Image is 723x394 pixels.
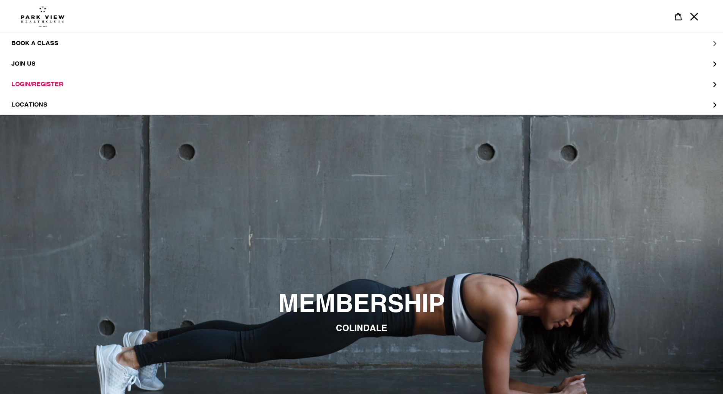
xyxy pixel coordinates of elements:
[11,101,47,108] span: LOCATIONS
[155,289,569,319] h2: MEMBERSHIP
[11,80,63,88] span: LOGIN/REGISTER
[11,39,58,47] span: BOOK A CLASS
[336,323,387,333] span: COLINDALE
[686,8,702,25] button: Menu
[11,60,36,67] span: JOIN US
[21,6,65,27] img: Park view health clubs is a gym near you.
